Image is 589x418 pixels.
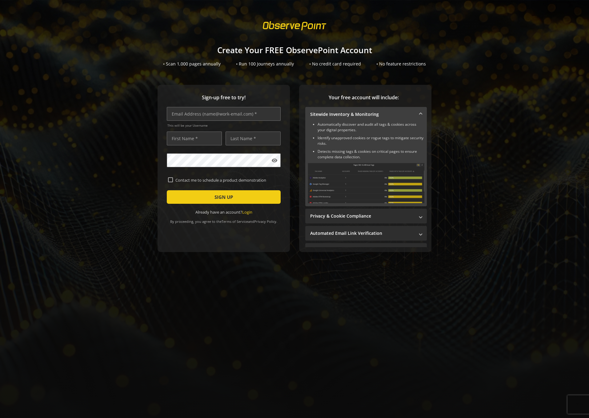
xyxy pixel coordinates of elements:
input: First Name * [167,132,222,145]
span: SIGN UP [214,191,233,203]
span: Sign-up free to try! [167,94,281,101]
input: Email Address (name@work-email.com) * [167,107,281,121]
mat-expansion-panel-header: Performance Monitoring with Web Vitals [305,243,427,258]
mat-expansion-panel-header: Sitewide Inventory & Monitoring [305,107,427,122]
input: Last Name * [226,132,281,145]
div: • Run 100 Journeys annually [236,61,294,67]
mat-expansion-panel-header: Automated Email Link Verification [305,226,427,241]
div: • No feature restrictions [376,61,426,67]
li: Automatically discover and audit all tags & cookies across your digital properties. [318,122,424,133]
mat-panel-title: Privacy & Cookie Compliance [310,213,415,219]
img: Sitewide Inventory & Monitoring [308,163,424,203]
a: Terms of Service [222,219,248,224]
mat-panel-title: Automated Email Link Verification [310,230,415,236]
div: • Scan 1,000 pages annually [163,61,221,67]
a: Privacy Policy [254,219,276,224]
label: Contact me to schedule a product demonstration [173,177,279,183]
mat-panel-title: Sitewide Inventory & Monitoring [310,111,415,117]
div: • No credit card required [309,61,361,67]
div: By proceeding, you agree to the and . [167,215,281,224]
li: Identify unapproved cookies or rogue tags to mitigate security risks. [318,135,424,146]
button: SIGN UP [167,190,281,204]
span: This will be your Username [167,123,281,128]
span: Your free account will include: [305,94,422,101]
a: Login [242,209,252,215]
div: Sitewide Inventory & Monitoring [305,122,427,206]
li: Detects missing tags & cookies on critical pages to ensure complete data collection. [318,149,424,160]
mat-expansion-panel-header: Privacy & Cookie Compliance [305,209,427,223]
div: Already have an account? [167,209,281,215]
mat-icon: visibility [271,157,278,164]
